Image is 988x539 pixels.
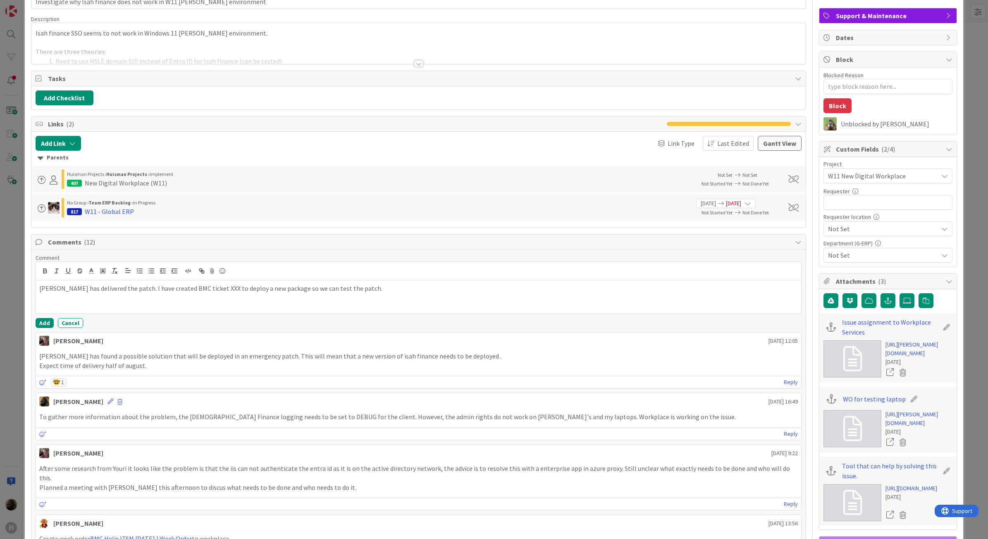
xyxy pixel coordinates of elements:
[133,199,155,206] span: In Progress
[771,449,798,458] span: [DATE] 9:22
[85,207,134,216] div: W11 - Global ERP
[823,161,952,167] div: Project
[703,136,754,151] button: Last Edited
[885,427,952,436] div: [DATE]
[31,15,60,23] span: Description
[885,358,952,366] div: [DATE]
[67,171,106,177] span: Huisman Projects ›
[881,145,895,153] span: ( 2/4 )
[823,240,952,246] div: Department (G-ERP)
[823,214,952,220] div: Requester location
[36,318,54,328] button: Add
[53,518,103,528] div: [PERSON_NAME]
[701,199,716,208] span: [DATE]
[67,199,88,206] span: No Group ›
[702,209,733,216] span: Not Started Yet
[66,120,74,128] span: ( 2 )
[38,153,800,162] div: Parents
[828,170,934,182] span: W11 New Digital Workplace
[784,429,798,439] a: Reply
[39,397,49,406] img: ND
[39,518,49,528] img: LC
[39,464,798,482] p: After some research from Youri it looks like the problem is that the iis can not authenticate the...
[885,340,952,358] a: [URL][PERSON_NAME][DOMAIN_NAME]
[885,367,895,378] a: Open
[784,377,798,387] a: Reply
[742,180,769,187] span: Not Done Yet
[823,98,852,113] button: Block
[48,74,791,83] span: Tasks
[742,172,757,178] span: Not Set
[885,410,952,427] a: [URL][PERSON_NAME][DOMAIN_NAME]
[836,55,942,64] span: Block
[36,254,60,261] span: Comment
[67,208,82,215] div: 817
[717,138,749,148] span: Last Edited
[106,171,150,177] b: Huisman Projects ›
[39,336,49,346] img: BF
[836,276,942,286] span: Attachments
[836,33,942,43] span: Dates
[36,28,802,38] p: Isah finance SSO seems to not work in Windows 11 [PERSON_NAME] environment.
[784,499,798,509] a: Reply
[668,138,694,148] span: Link Type
[702,180,733,187] span: Not Started Yet
[39,412,798,422] p: To gather more information about the problem, the [DEMOGRAPHIC_DATA] Finance logging needs to be ...
[768,397,798,406] span: [DATE] 16:49
[53,397,103,406] div: [PERSON_NAME]
[742,209,769,216] span: Not Done Yet
[39,361,798,370] p: Expect time of delivery half of august.
[823,71,864,79] label: Blocked Reason
[88,199,133,206] b: Team ERP Backlog ›
[67,180,82,187] div: 407
[36,136,81,151] button: Add Link
[828,223,934,235] span: Not Set
[39,351,798,361] p: [PERSON_NAME] has found a possible solution that will be deployed in an emergency patch. This wil...
[39,483,798,492] p: Planned a meeting with [PERSON_NAME] this afternoon to discus what needs to be done and who needs...
[53,336,103,346] div: [PERSON_NAME]
[758,136,802,151] button: Gantt View
[828,250,938,260] span: Not Set
[823,117,837,131] img: TT
[39,448,49,458] img: BF
[841,120,952,128] div: Unblocked by [PERSON_NAME]
[726,199,741,208] span: [DATE]
[885,437,895,448] a: Open
[48,237,791,247] span: Comments
[48,202,60,214] img: Kv
[836,144,942,154] span: Custom Fields
[885,510,895,520] a: Open
[842,461,938,481] a: Tool that can help by solving this issue.
[843,394,906,404] a: WO for testing laptop
[48,119,663,129] span: Links
[823,188,850,195] label: Requester
[85,178,167,188] div: New Digital Workplace (W11)
[39,284,798,293] p: [PERSON_NAME] has delivered the patch. I have created BMC ticket XXX to deploy a new package so w...
[17,1,38,11] span: Support
[36,90,93,105] button: Add Checklist
[885,484,937,493] a: [URL][DOMAIN_NAME]
[878,277,886,285] span: ( 3 )
[150,171,173,177] span: Implement
[768,337,798,345] span: [DATE] 12:05
[58,318,83,328] button: Cancel
[51,378,67,387] div: 🤓 1
[53,448,103,458] div: [PERSON_NAME]
[842,317,938,337] a: Issue assignment to Workplace Services
[718,172,733,178] span: Not Set
[836,11,942,21] span: Support & Maintenance
[885,493,937,501] div: [DATE]
[84,238,95,246] span: ( 12 )
[768,519,798,528] span: [DATE] 13:56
